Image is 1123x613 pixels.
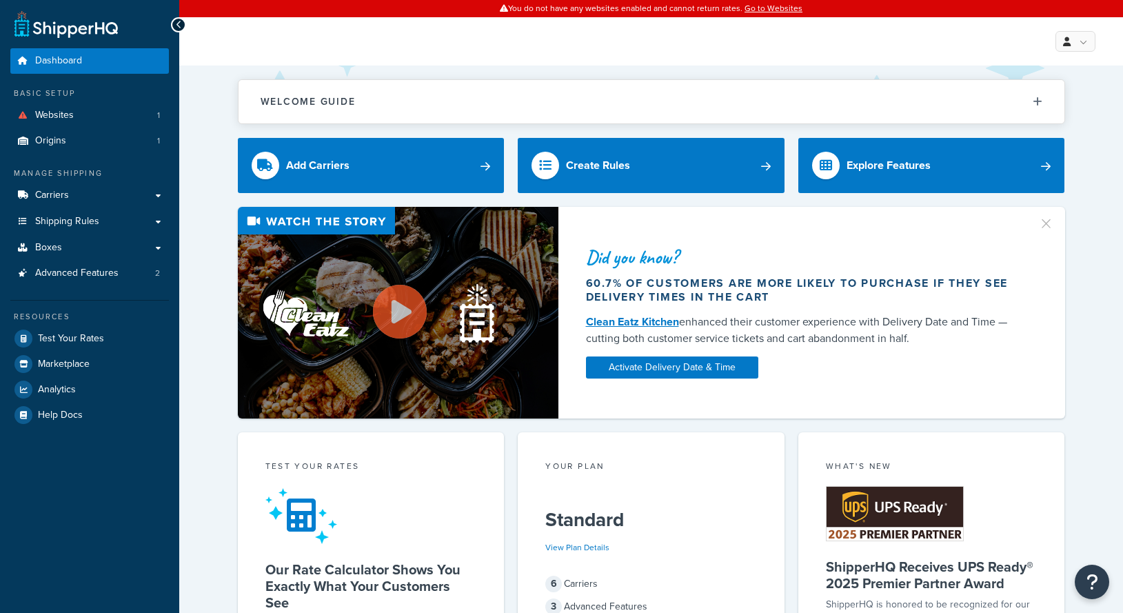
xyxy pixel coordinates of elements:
[38,333,104,345] span: Test Your Rates
[826,559,1038,592] h5: ShipperHQ Receives UPS Ready® 2025 Premier Partner Award
[847,156,931,175] div: Explore Features
[586,314,1022,347] div: enhanced their customer experience with Delivery Date and Time — cutting both customer service ti...
[10,88,169,99] div: Basic Setup
[35,216,99,228] span: Shipping Rules
[518,138,785,193] a: Create Rules
[10,261,169,286] li: Advanced Features
[10,235,169,261] a: Boxes
[38,410,83,421] span: Help Docs
[566,156,630,175] div: Create Rules
[238,138,505,193] a: Add Carriers
[10,311,169,323] div: Resources
[10,261,169,286] a: Advanced Features2
[586,248,1022,267] div: Did you know?
[10,48,169,74] a: Dashboard
[10,183,169,208] a: Carriers
[35,268,119,279] span: Advanced Features
[38,384,76,396] span: Analytics
[586,356,758,379] a: Activate Delivery Date & Time
[545,509,757,531] h5: Standard
[35,242,62,254] span: Boxes
[265,460,477,476] div: Test your rates
[239,80,1064,123] button: Welcome Guide
[10,403,169,428] a: Help Docs
[10,352,169,376] a: Marketplace
[35,190,69,201] span: Carriers
[545,576,562,592] span: 6
[157,110,160,121] span: 1
[10,377,169,402] a: Analytics
[35,110,74,121] span: Websites
[586,314,679,330] a: Clean Eatz Kitchen
[238,207,558,419] img: Video thumbnail
[545,574,757,594] div: Carriers
[545,460,757,476] div: Your Plan
[286,156,350,175] div: Add Carriers
[10,128,169,154] li: Origins
[586,277,1022,304] div: 60.7% of customers are more likely to purchase if they see delivery times in the cart
[155,268,160,279] span: 2
[35,55,82,67] span: Dashboard
[157,135,160,147] span: 1
[826,460,1038,476] div: What's New
[10,168,169,179] div: Manage Shipping
[10,128,169,154] a: Origins1
[10,103,169,128] a: Websites1
[745,2,802,14] a: Go to Websites
[10,209,169,234] a: Shipping Rules
[265,561,477,611] h5: Our Rate Calculator Shows You Exactly What Your Customers See
[261,97,356,107] h2: Welcome Guide
[38,359,90,370] span: Marketplace
[1075,565,1109,599] button: Open Resource Center
[545,541,609,554] a: View Plan Details
[35,135,66,147] span: Origins
[10,326,169,351] a: Test Your Rates
[798,138,1065,193] a: Explore Features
